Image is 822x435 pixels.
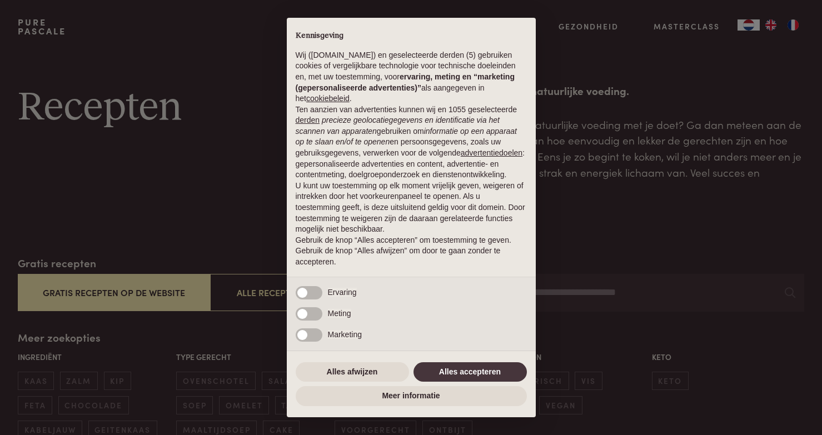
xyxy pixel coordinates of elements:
[414,362,527,382] button: Alles accepteren
[296,116,500,136] em: precieze geolocatiegegevens en identificatie via het scannen van apparaten
[296,235,527,268] p: Gebruik de knop “Alles accepteren” om toestemming te geven. Gebruik de knop “Alles afwijzen” om d...
[328,288,357,297] span: Ervaring
[296,181,527,235] p: U kunt uw toestemming op elk moment vrijelijk geven, weigeren of intrekken door het voorkeurenpan...
[328,309,351,318] span: Meting
[296,104,527,181] p: Ten aanzien van advertenties kunnen wij en 1055 geselecteerde gebruiken om en persoonsgegevens, z...
[296,31,527,41] h2: Kennisgeving
[296,115,320,126] button: derden
[296,50,527,104] p: Wij ([DOMAIN_NAME]) en geselecteerde derden (5) gebruiken cookies of vergelijkbare technologie vo...
[306,94,350,103] a: cookiebeleid
[296,127,517,147] em: informatie op een apparaat op te slaan en/of te openen
[461,148,522,159] button: advertentiedoelen
[296,362,409,382] button: Alles afwijzen
[296,386,527,406] button: Meer informatie
[296,72,515,92] strong: ervaring, meting en “marketing (gepersonaliseerde advertenties)”
[328,330,362,339] span: Marketing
